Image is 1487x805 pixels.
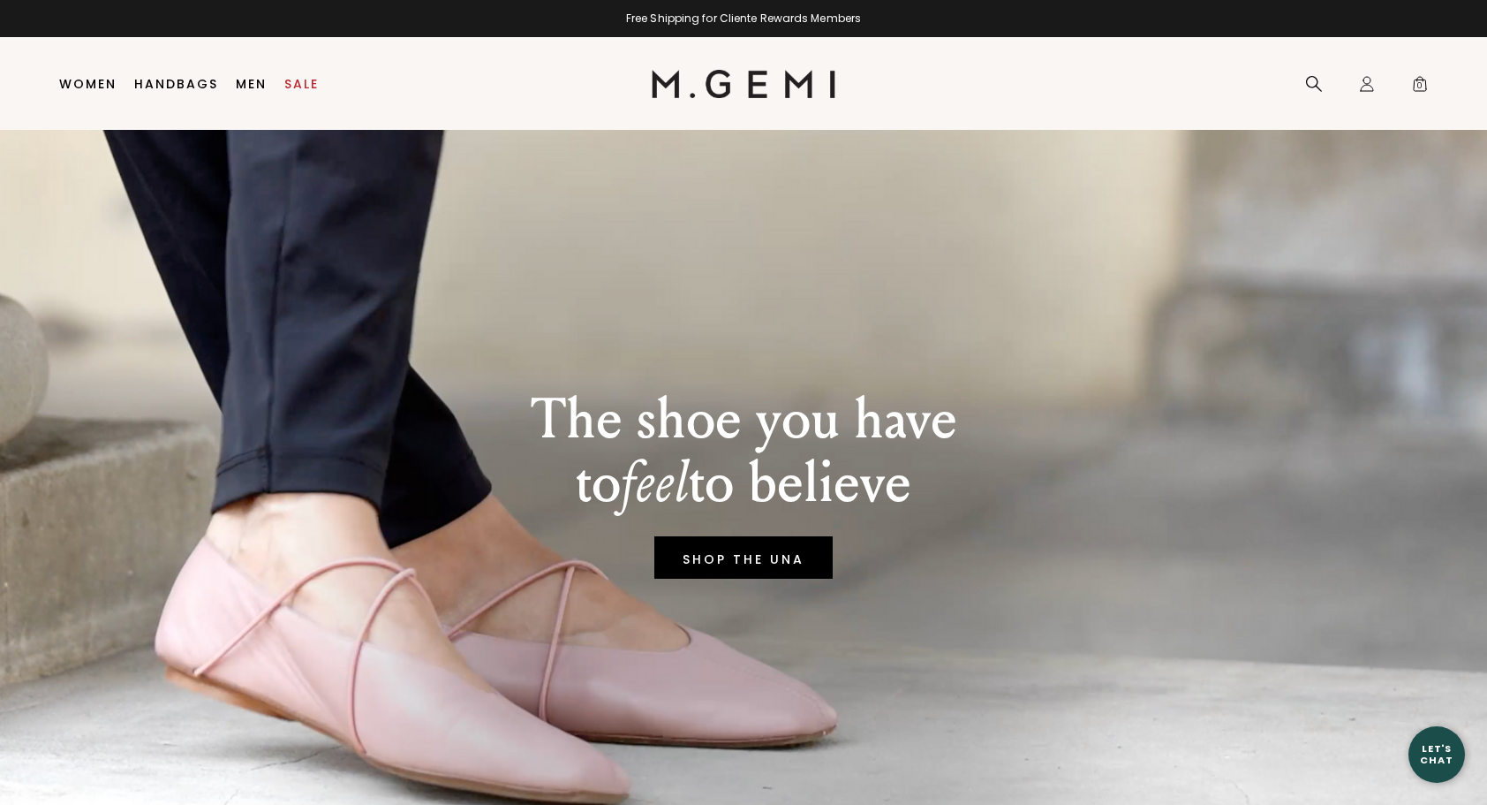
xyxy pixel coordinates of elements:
img: M.Gemi [652,70,836,98]
p: The shoe you have [531,388,957,452]
p: to to believe [531,452,957,515]
div: Let's Chat [1408,743,1465,765]
a: Men [236,77,267,91]
a: SHOP THE UNA [654,536,833,579]
a: Handbags [134,77,218,91]
em: feel [621,449,689,517]
a: Sale [284,77,319,91]
a: Women [59,77,117,91]
span: 0 [1411,79,1429,96]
